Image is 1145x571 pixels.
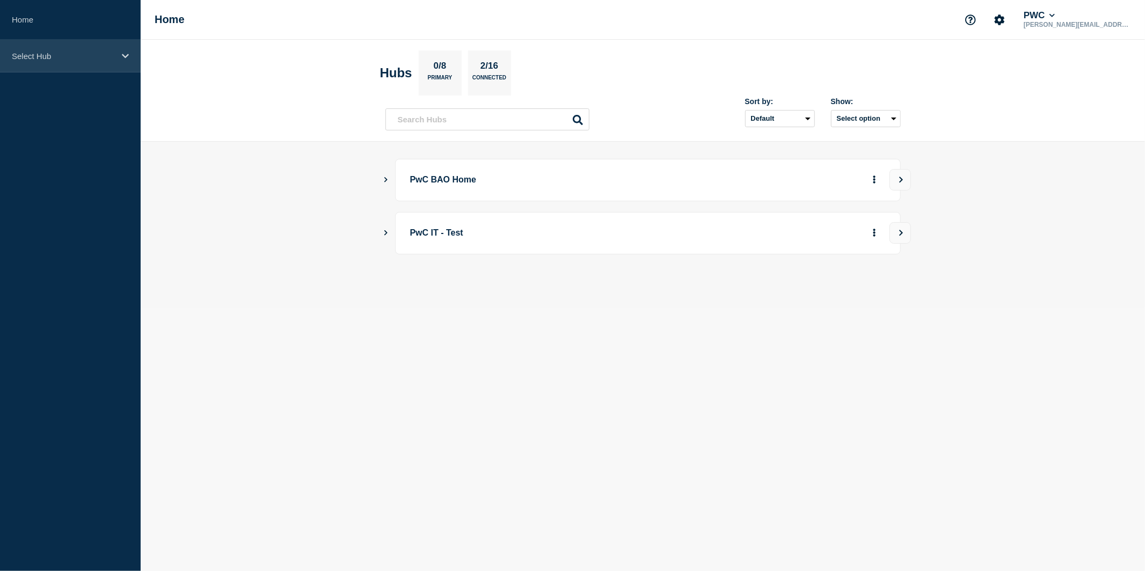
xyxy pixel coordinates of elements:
h2: Hubs [380,65,412,80]
p: Connected [472,75,506,86]
button: More actions [867,170,881,190]
p: 2/16 [476,61,502,75]
button: PWC [1022,10,1057,21]
p: 0/8 [429,61,450,75]
p: Primary [428,75,453,86]
button: View [889,222,911,244]
div: Sort by: [745,97,815,106]
button: More actions [867,223,881,243]
p: [PERSON_NAME][EMAIL_ADDRESS][PERSON_NAME][DOMAIN_NAME] [1022,21,1133,28]
p: PwC BAO Home [410,170,707,190]
input: Search Hubs [385,108,589,130]
button: Show Connected Hubs [383,176,389,184]
button: View [889,169,911,191]
h1: Home [155,13,185,26]
button: Account settings [988,9,1011,31]
div: Show: [831,97,901,106]
select: Sort by [745,110,815,127]
p: Select Hub [12,52,115,61]
button: Show Connected Hubs [383,229,389,237]
button: Support [959,9,982,31]
button: Select option [831,110,901,127]
p: PwC IT - Test [410,223,707,243]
